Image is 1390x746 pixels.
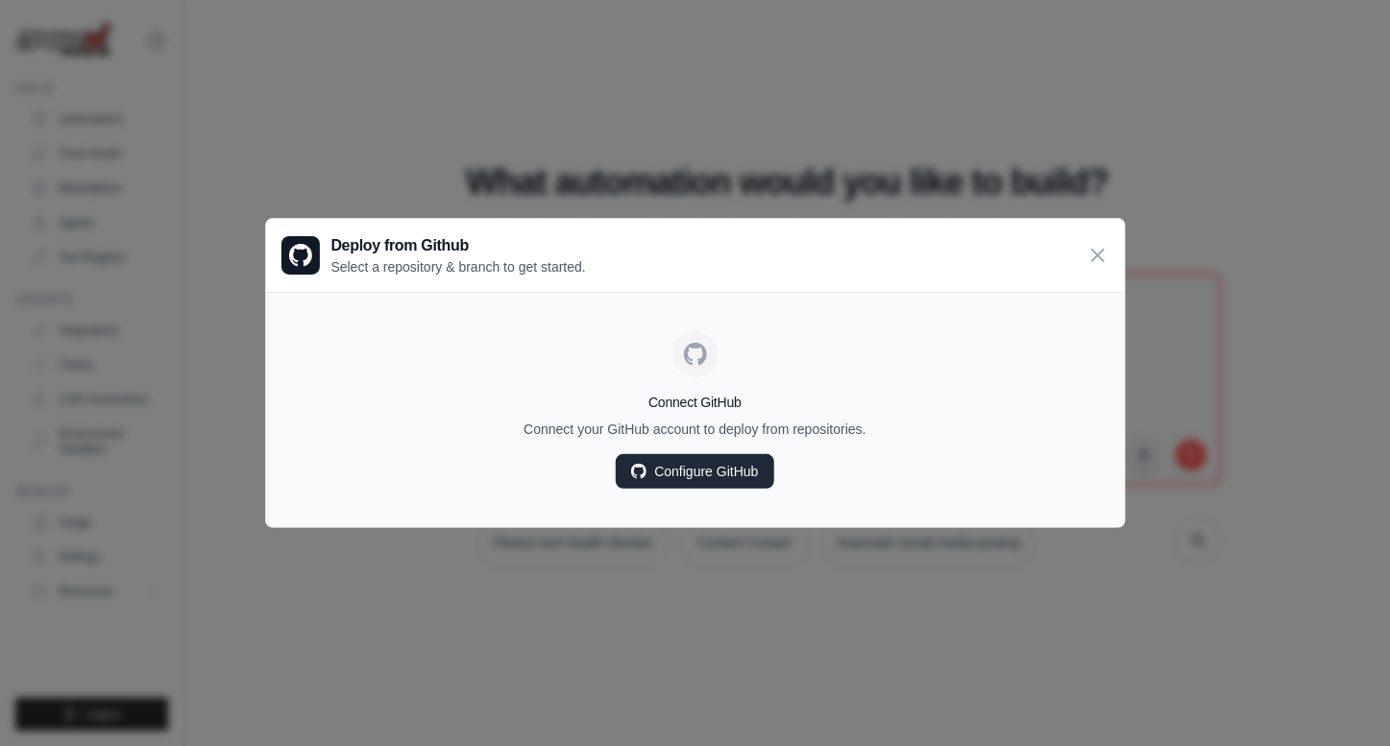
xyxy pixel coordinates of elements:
h4: Connect GitHub [281,393,1110,412]
h3: Deploy from Github [331,234,586,257]
p: Connect your GitHub account to deploy from repositories. [281,420,1110,439]
iframe: Chat Widget [1294,654,1390,746]
a: Configure GitHub [616,454,773,489]
p: Select a repository & branch to get started. [331,257,586,277]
